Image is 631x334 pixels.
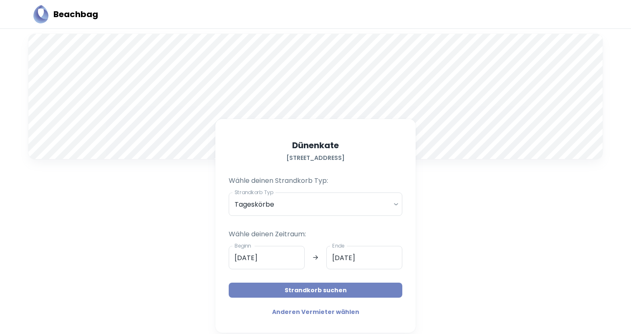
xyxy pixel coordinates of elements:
h5: Dünenkate [292,139,339,152]
p: Wähle deinen Strandkorb Typ: [229,176,402,186]
a: BeachbagBeachbag [33,5,98,23]
div: Tageskörbe [229,192,402,216]
label: Beginn [235,242,251,249]
input: dd.mm.yyyy [229,246,305,269]
p: Wähle deinen Zeitraum: [229,229,402,239]
button: Strandkorb suchen [229,283,402,298]
input: dd.mm.yyyy [326,246,402,269]
label: Strandkorb Typ [235,189,273,196]
img: Beachbag [33,5,48,23]
h5: Beachbag [53,8,98,20]
a: Anderen Vermieter wählen [229,304,402,319]
h6: [STREET_ADDRESS] [286,153,345,162]
label: Ende [332,242,344,249]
